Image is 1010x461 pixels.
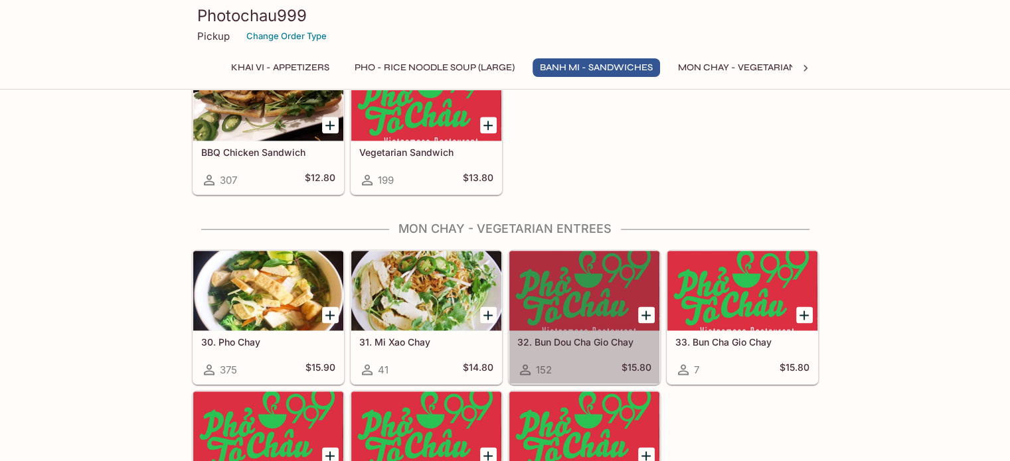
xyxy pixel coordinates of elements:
h5: $13.80 [463,172,493,188]
h5: $15.80 [622,362,651,377]
a: Vegetarian Sandwich199$13.80 [351,60,502,194]
span: 375 [220,363,237,376]
button: Mon Chay - Vegetarian Entrees [671,58,848,77]
button: Change Order Type [240,26,333,46]
div: 31. Mi Xao Chay [351,251,501,330]
h5: $12.80 [305,172,335,188]
h5: 32. Bun Dou Cha Gio Chay [517,336,651,348]
button: Add 33. Bun Cha Gio Chay [796,306,813,323]
button: Pho - Rice Noodle Soup (Large) [347,58,522,77]
button: Add 30. Pho Chay [322,306,339,323]
h5: $15.80 [780,362,809,377]
div: Vegetarian Sandwich [351,61,501,141]
div: 33. Bun Cha Gio Chay [667,251,817,330]
h5: $15.90 [305,362,335,377]
button: Add 31. Mi Xao Chay [480,306,497,323]
a: BBQ Chicken Sandwich307$12.80 [193,60,344,194]
button: Khai Vi - Appetizers [224,58,337,77]
h5: BBQ Chicken Sandwich [201,147,335,158]
h5: 31. Mi Xao Chay [359,336,493,348]
span: 41 [378,363,388,376]
h3: Photochau999 [197,5,813,26]
a: 31. Mi Xao Chay41$14.80 [351,250,502,384]
span: 307 [220,174,237,186]
h5: Vegetarian Sandwich [359,147,493,158]
div: 32. Bun Dou Cha Gio Chay [509,251,659,330]
a: 32. Bun Dou Cha Gio Chay152$15.80 [509,250,660,384]
p: Pickup [197,30,230,42]
h4: Mon Chay - Vegetarian Entrees [192,222,819,236]
a: 30. Pho Chay375$15.90 [193,250,344,384]
span: 7 [694,363,699,376]
button: Banh Mi - Sandwiches [533,58,660,77]
div: 30. Pho Chay [193,251,343,330]
h5: 33. Bun Cha Gio Chay [675,336,809,348]
h5: 30. Pho Chay [201,336,335,348]
div: BBQ Chicken Sandwich [193,61,343,141]
span: 152 [536,363,552,376]
span: 199 [378,174,394,186]
a: 33. Bun Cha Gio Chay7$15.80 [667,250,818,384]
h5: $14.80 [463,362,493,377]
button: Add BBQ Chicken Sandwich [322,117,339,133]
button: Add 32. Bun Dou Cha Gio Chay [638,306,655,323]
button: Add Vegetarian Sandwich [480,117,497,133]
